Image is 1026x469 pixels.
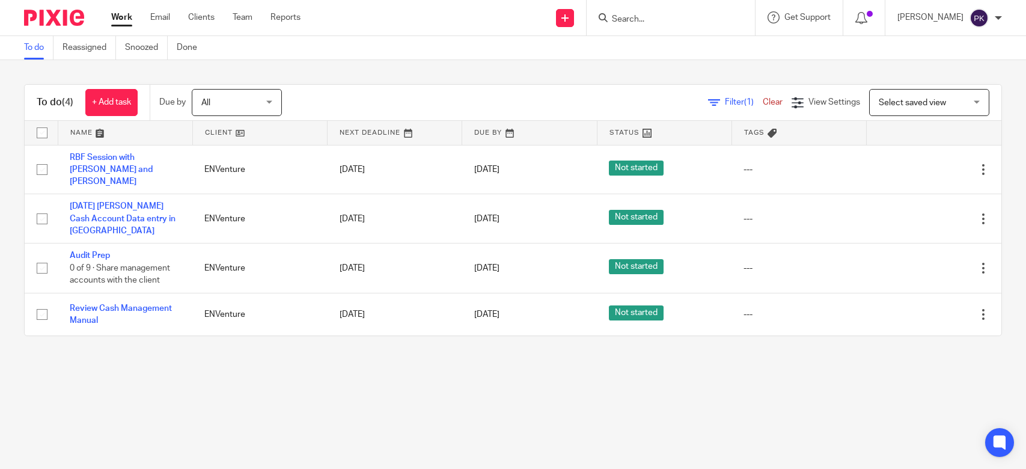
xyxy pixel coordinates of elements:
[111,11,132,23] a: Work
[328,244,462,293] td: [DATE]
[85,89,138,116] a: + Add task
[192,244,327,293] td: ENVenture
[70,251,110,260] a: Audit Prep
[70,304,172,325] a: Review Cash Management Manual
[609,210,664,225] span: Not started
[159,96,186,108] p: Due by
[474,310,499,319] span: [DATE]
[177,36,206,60] a: Done
[188,11,215,23] a: Clients
[970,8,989,28] img: svg%3E
[192,194,327,244] td: ENVenture
[763,98,783,106] a: Clear
[808,98,860,106] span: View Settings
[328,293,462,336] td: [DATE]
[879,99,946,107] span: Select saved view
[744,308,854,320] div: ---
[474,215,499,223] span: [DATE]
[192,145,327,194] td: ENVenture
[233,11,252,23] a: Team
[725,98,763,106] span: Filter
[744,164,854,176] div: ---
[24,36,53,60] a: To do
[125,36,168,60] a: Snoozed
[192,293,327,336] td: ENVenture
[744,213,854,225] div: ---
[474,264,499,272] span: [DATE]
[70,202,176,235] a: [DATE] [PERSON_NAME] Cash Account Data entry in [GEOGRAPHIC_DATA]
[328,145,462,194] td: [DATE]
[270,11,301,23] a: Reports
[744,98,754,106] span: (1)
[63,36,116,60] a: Reassigned
[611,14,719,25] input: Search
[784,13,831,22] span: Get Support
[70,264,170,285] span: 0 of 9 · Share management accounts with the client
[24,10,84,26] img: Pixie
[62,97,73,107] span: (4)
[70,153,153,186] a: RBF Session with [PERSON_NAME] and [PERSON_NAME]
[744,262,854,274] div: ---
[37,96,73,109] h1: To do
[201,99,210,107] span: All
[328,194,462,244] td: [DATE]
[474,165,499,174] span: [DATE]
[744,129,765,136] span: Tags
[609,161,664,176] span: Not started
[609,259,664,274] span: Not started
[609,305,664,320] span: Not started
[897,11,963,23] p: [PERSON_NAME]
[150,11,170,23] a: Email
